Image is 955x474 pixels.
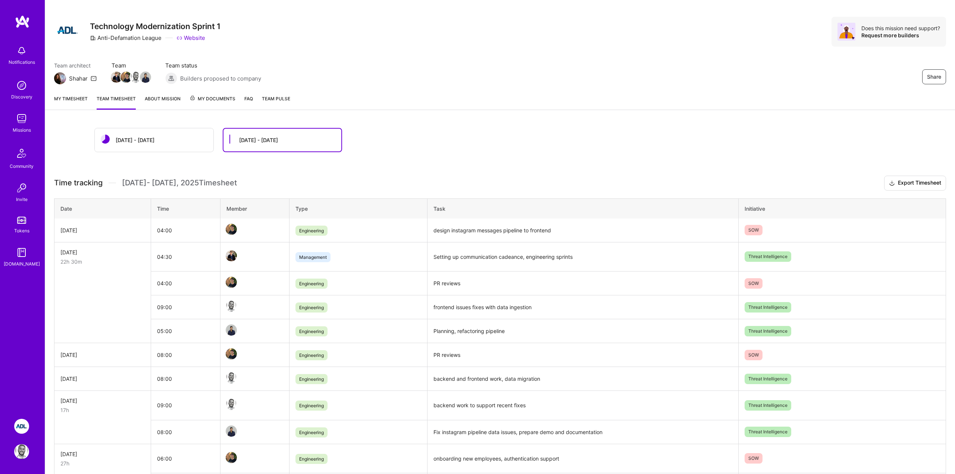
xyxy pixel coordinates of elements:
div: Tokens [14,227,29,235]
td: 04:00 [151,271,220,295]
div: [DATE] [60,351,145,359]
i: icon Download [889,179,895,187]
span: My Documents [190,95,235,103]
span: Team architect [54,62,97,69]
div: Shahar [69,75,88,82]
td: design instagram messages pipeline to frontend [428,219,739,242]
td: 09:00 [151,391,220,420]
div: Anti-Defamation League [90,34,162,42]
i: icon Mail [91,75,97,81]
td: 04:00 [151,219,220,242]
span: Engineering [295,401,328,411]
a: Team Member Avatar [226,300,236,313]
a: Team Member Avatar [226,276,236,289]
a: Team Pulse [262,95,290,110]
img: Builders proposed to company [165,72,177,84]
span: Engineering [295,226,328,236]
th: Type [289,198,428,219]
img: tokens [17,217,26,224]
span: Threat Intelligence [745,302,791,313]
img: Team Member Avatar [226,250,237,261]
span: SOW [745,350,763,360]
span: Engineering [295,454,328,464]
a: Team timesheet [97,95,136,110]
a: User Avatar [12,444,31,459]
a: Team Member Avatar [226,324,236,336]
div: Community [10,162,34,170]
span: [DATE] - [DATE] , 2025 Timesheet [122,178,237,188]
a: Team Member Avatar [131,71,141,84]
img: Team Member Avatar [226,372,237,383]
div: Request more builders [861,32,940,39]
div: [DATE] [60,397,145,405]
th: Initiative [739,198,946,219]
div: Missions [13,126,31,134]
a: Team Member Avatar [121,71,131,84]
td: 06:00 [151,444,220,473]
span: Team [112,62,150,69]
a: Team Member Avatar [226,348,236,360]
div: 17h [60,406,145,414]
span: Time tracking [54,178,103,188]
img: logo [15,15,30,28]
span: SOW [745,453,763,464]
div: [DATE] [60,375,145,383]
a: Team Member Avatar [226,451,236,464]
img: Team Member Avatar [226,426,237,437]
td: 05:00 [151,319,220,343]
td: PR reviews [428,271,739,295]
img: Company Logo [54,17,81,44]
img: guide book [14,245,29,260]
img: User Avatar [14,444,29,459]
span: Threat Intelligence [745,427,791,437]
img: Team Member Avatar [140,72,151,83]
a: Team Member Avatar [226,371,236,384]
a: Team Member Avatar [112,71,121,84]
div: [DATE] - [DATE] [116,136,154,144]
i: icon CompanyGray [90,35,96,41]
td: backend and frontend work, data migration [428,367,739,391]
span: Threat Intelligence [745,251,791,262]
img: Team Member Avatar [226,452,237,463]
button: Share [922,69,946,84]
td: onboarding new employees, authentication support [428,444,739,473]
div: 27h [60,459,145,467]
div: Invite [16,195,28,203]
div: [DOMAIN_NAME] [4,260,40,268]
td: Planning, refactoring pipeline [428,319,739,343]
span: SOW [745,225,763,235]
th: Member [220,198,289,219]
div: [DATE] - [DATE] [239,136,278,144]
td: PR reviews [428,343,739,367]
a: Team Member Avatar [226,223,236,236]
a: Team Member Avatar [226,398,236,411]
img: Team Member Avatar [111,72,122,83]
a: Website [176,34,205,42]
img: Team Architect [54,72,66,84]
a: Team Member Avatar [141,71,150,84]
a: FAQ [244,95,253,110]
img: ADL: Technology Modernization Sprint 1 [14,419,29,434]
a: About Mission [145,95,181,110]
img: Team Member Avatar [226,348,237,360]
img: discovery [14,78,29,93]
img: bell [14,43,29,58]
th: Date [54,198,151,219]
img: Team Member Avatar [226,399,237,410]
img: Team Member Avatar [120,72,132,83]
span: Team status [165,62,261,69]
td: 09:00 [151,295,220,319]
a: Team Member Avatar [226,249,236,262]
span: Management [295,252,331,262]
img: Team Member Avatar [226,224,237,235]
td: 08:00 [151,367,220,391]
span: Builders proposed to company [180,75,261,82]
div: 22h 30m [60,258,145,266]
td: Fix instagram pipeline data issues, prepare demo and documentation [428,420,739,444]
div: Discovery [11,93,32,101]
span: SOW [745,278,763,289]
span: Engineering [295,374,328,384]
td: Setting up communication cadeance, engineering sprints [428,242,739,271]
td: 04:30 [151,242,220,271]
a: ADL: Technology Modernization Sprint 1 [12,419,31,434]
